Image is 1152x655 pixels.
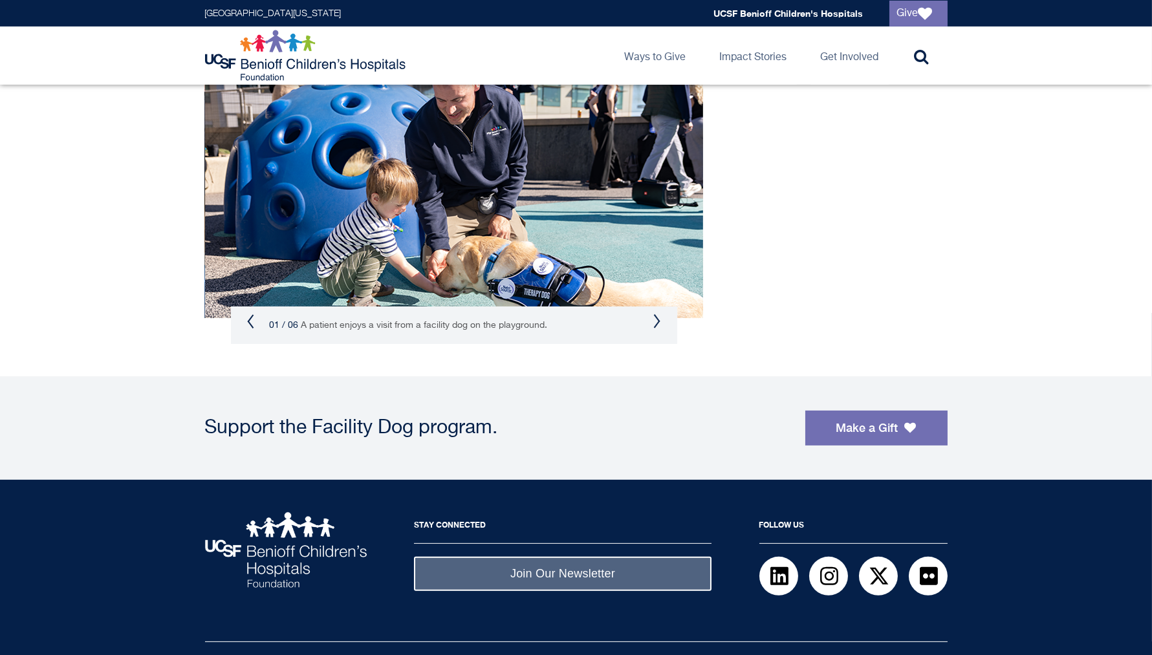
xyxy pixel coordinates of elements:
[614,27,697,85] a: Ways to Give
[205,30,409,81] img: Logo for UCSF Benioff Children's Hospitals Foundation
[653,314,661,329] button: Next
[759,512,948,544] h2: Follow Us
[205,512,367,588] img: UCSF Benioff Children's Hospitals
[270,321,299,330] span: 01 / 06
[205,418,792,438] div: Support the Facility Dog program.
[205,9,342,18] a: [GEOGRAPHIC_DATA][US_STATE]
[414,557,712,591] a: Join Our Newsletter
[205,40,703,318] img: a patient smiles with a facility dog on the playground
[889,1,948,27] a: Give
[810,27,889,85] a: Get Involved
[714,8,864,19] a: UCSF Benioff Children's Hospitals
[247,314,255,329] button: Previous
[414,512,712,544] h2: Stay Connected
[301,321,548,330] small: A patient enjoys a visit from a facility dog on the playground.
[805,411,948,446] a: Make a Gift
[710,27,798,85] a: Impact Stories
